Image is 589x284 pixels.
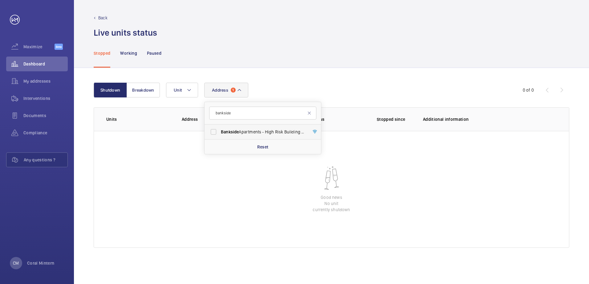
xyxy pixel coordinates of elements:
[94,50,110,56] p: Stopped
[55,44,63,50] span: Beta
[13,260,19,266] p: CM
[221,129,306,135] span: Apartments - High Risk Building - Apartments[GEOGRAPHIC_DATA]
[174,88,182,93] span: Unit
[127,83,160,97] button: Breakdown
[377,116,413,122] p: Stopped since
[24,157,67,163] span: Any questions ?
[27,260,55,266] p: Coral Mintern
[23,44,55,50] span: Maximize
[212,88,228,93] span: Address
[209,107,316,120] input: Search by address
[106,116,172,122] p: Units
[120,50,137,56] p: Working
[23,130,68,136] span: Compliance
[94,27,157,38] h1: Live units status
[204,83,248,97] button: Address1
[23,95,68,101] span: Interventions
[23,61,68,67] span: Dashboard
[98,15,108,21] p: Back
[23,112,68,119] span: Documents
[182,116,269,122] p: Address
[23,78,68,84] span: My addresses
[94,83,127,97] button: Shutdown
[257,144,269,150] p: Reset
[423,116,557,122] p: Additional information
[221,129,239,134] span: Bankside
[313,194,350,213] p: Good news No unit currently shutdown
[523,87,534,93] div: 0 of 0
[147,50,161,56] p: Paused
[231,88,236,93] span: 1
[166,83,198,97] button: Unit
